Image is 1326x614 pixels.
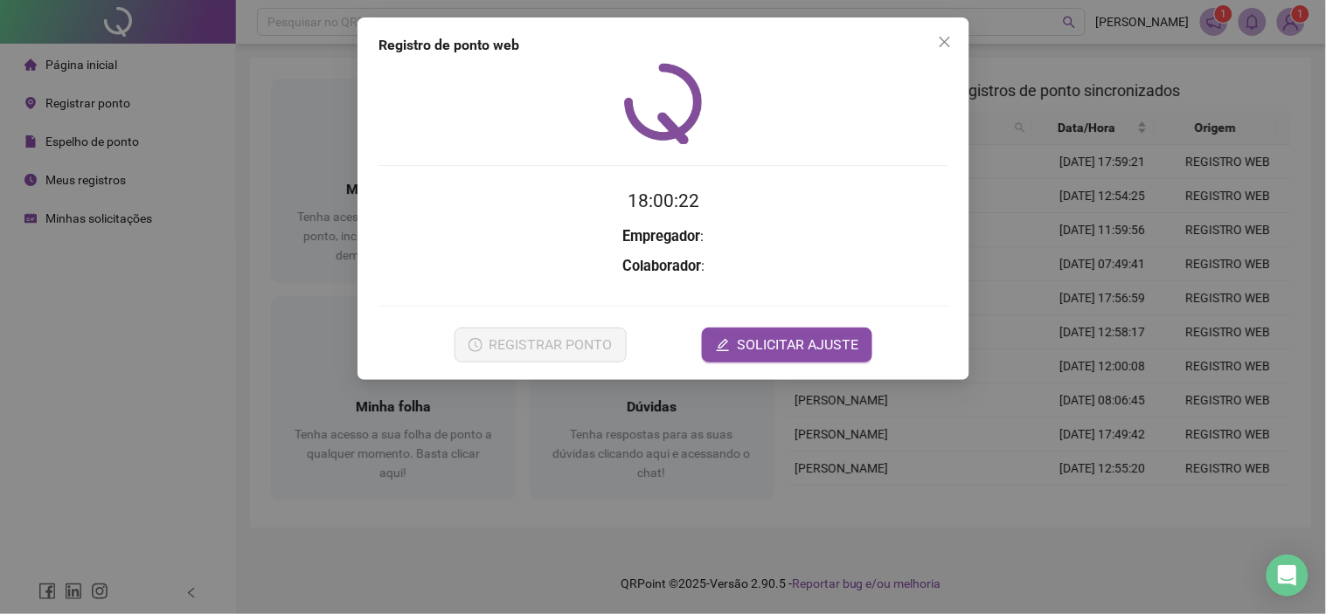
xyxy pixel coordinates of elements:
img: QRPoint [624,63,703,144]
div: Registro de ponto web [378,35,948,56]
button: Close [931,28,959,56]
strong: Colaborador [622,258,701,274]
h3: : [378,225,948,248]
button: editSOLICITAR AJUSTE [702,328,872,362]
h3: : [378,255,948,278]
span: close [938,35,952,49]
button: REGISTRAR PONTO [454,328,626,362]
strong: Empregador [622,228,700,245]
span: SOLICITAR AJUSTE [737,335,858,355]
span: edit [716,338,730,352]
div: Open Intercom Messenger [1267,555,1309,597]
time: 18:00:22 [628,190,699,211]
